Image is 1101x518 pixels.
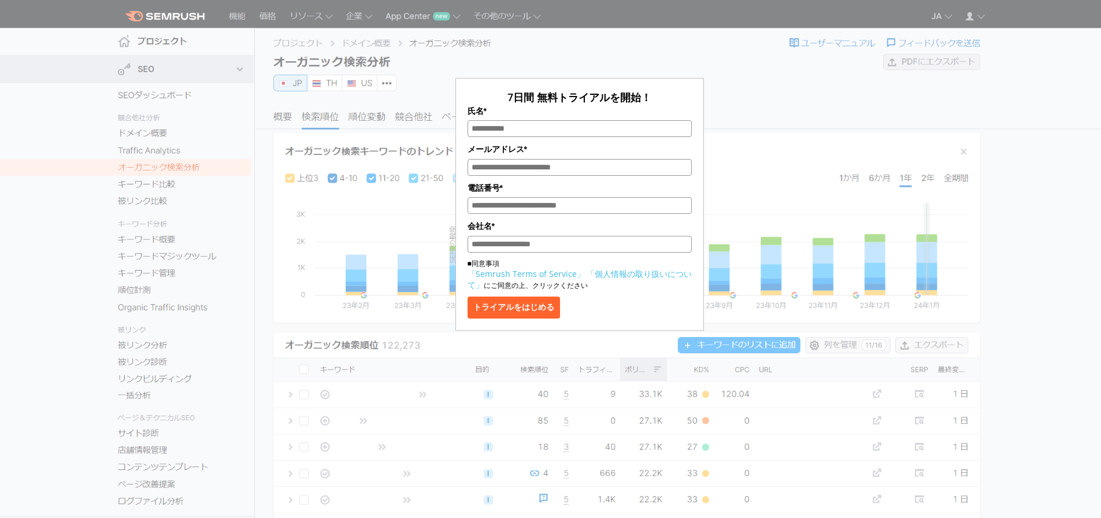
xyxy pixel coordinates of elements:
[468,268,692,290] a: 「個人情報の取り扱いについて」
[468,268,585,279] a: 「Semrush Terms of Service」
[468,258,692,291] p: ■同意事項 にご同意の上、クリックください
[507,90,651,104] span: 7日間 無料トライアルを開始！
[468,297,560,319] button: トライアルをはじめる
[468,182,692,194] label: 電話番号*
[468,143,692,156] label: メールアドレス*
